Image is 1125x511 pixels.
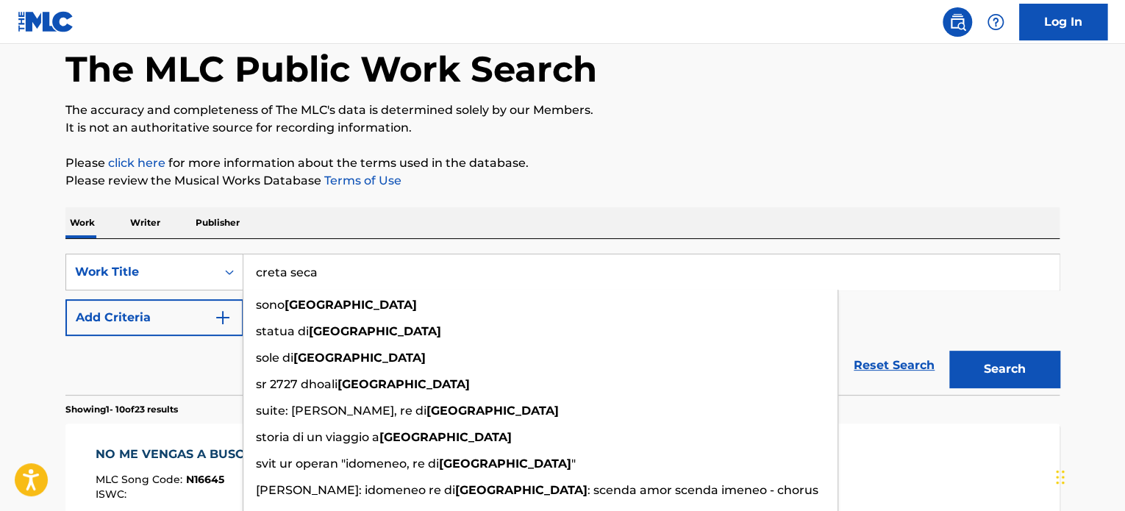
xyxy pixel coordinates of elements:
[214,309,232,326] img: 9d2ae6d4665cec9f34b9.svg
[96,446,269,463] div: NO ME VENGAS A BUSCAR
[65,254,1060,395] form: Search Form
[426,404,559,418] strong: [GEOGRAPHIC_DATA]
[186,473,224,486] span: N16645
[191,207,244,238] p: Publisher
[108,156,165,170] a: click here
[1056,455,1065,499] div: Drag
[65,207,99,238] p: Work
[65,172,1060,190] p: Please review the Musical Works Database
[285,298,417,312] strong: [GEOGRAPHIC_DATA]
[256,404,426,418] span: suite: [PERSON_NAME], re di
[981,7,1010,37] div: Help
[571,457,576,471] span: "
[587,483,818,497] span: : scenda amor scenda imeneo - chorus
[943,7,972,37] a: Public Search
[18,11,74,32] img: MLC Logo
[65,101,1060,119] p: The accuracy and completeness of The MLC's data is determined solely by our Members.
[439,457,571,471] strong: [GEOGRAPHIC_DATA]
[846,349,942,382] a: Reset Search
[96,487,130,501] span: ISWC :
[256,430,379,444] span: storia di un viaggio a
[65,47,597,91] h1: The MLC Public Work Search
[65,299,243,336] button: Add Criteria
[256,457,439,471] span: svit ur operan "idomeneo, re di
[987,13,1004,31] img: help
[379,430,512,444] strong: [GEOGRAPHIC_DATA]
[65,119,1060,137] p: It is not an authoritative source for recording information.
[256,351,293,365] span: sole di
[75,263,207,281] div: Work Title
[256,483,455,497] span: [PERSON_NAME]: idomeneo re di
[337,377,470,391] strong: [GEOGRAPHIC_DATA]
[65,154,1060,172] p: Please for more information about the terms used in the database.
[321,174,401,187] a: Terms of Use
[256,377,337,391] span: sr 2727 dhoali
[1019,4,1107,40] a: Log In
[949,13,966,31] img: search
[309,324,441,338] strong: [GEOGRAPHIC_DATA]
[949,351,1060,387] button: Search
[65,403,178,416] p: Showing 1 - 10 of 23 results
[455,483,587,497] strong: [GEOGRAPHIC_DATA]
[96,473,186,486] span: MLC Song Code :
[256,298,285,312] span: sono
[256,324,309,338] span: statua di
[126,207,165,238] p: Writer
[1051,440,1125,511] iframe: Chat Widget
[293,351,426,365] strong: [GEOGRAPHIC_DATA]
